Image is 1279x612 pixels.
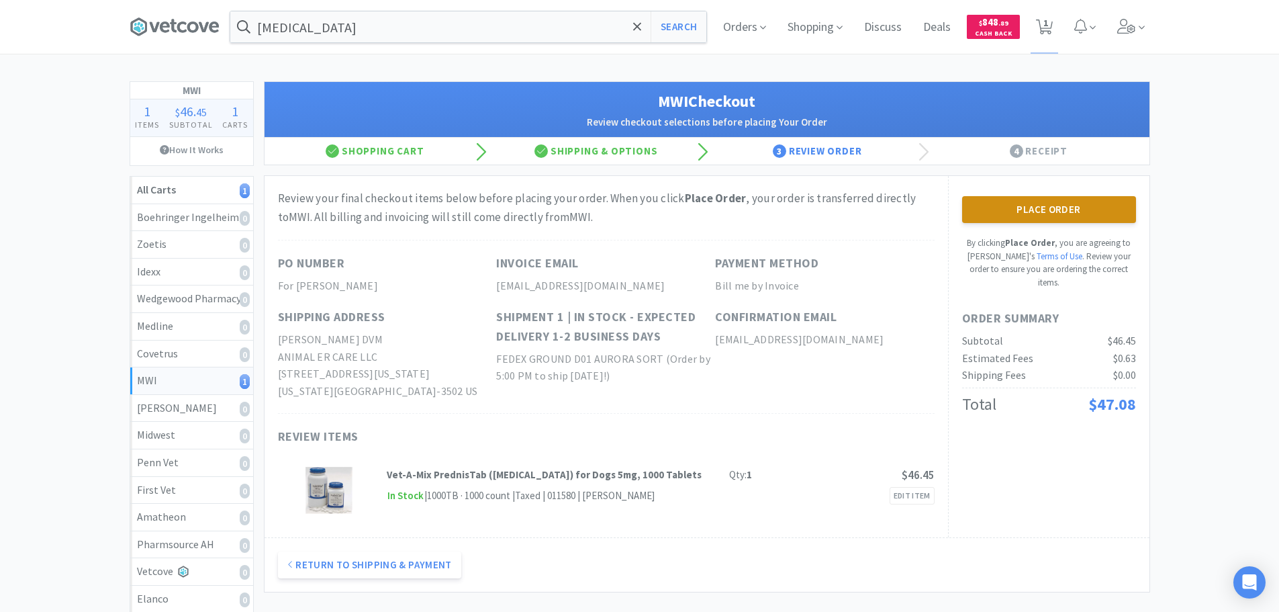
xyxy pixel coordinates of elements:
span: 3 [773,144,786,158]
span: $0.00 [1113,368,1136,382]
div: Boehringer Ingelheim [137,209,246,226]
h2: Bill me by Invoice [715,277,934,295]
a: [PERSON_NAME]0 [130,395,253,423]
i: 1 [240,374,250,389]
strong: Place Order [685,191,747,206]
i: 0 [240,429,250,443]
a: Edit Item [890,487,935,505]
div: Penn Vet [137,454,246,472]
span: $ [979,19,982,28]
img: cd965726892c4680bebedfe7a0ede6ac_18131.png [305,467,352,514]
i: 1 [240,183,250,198]
a: Covetrus0 [130,341,253,368]
div: Vetcove [137,563,246,580]
div: Medline [137,318,246,335]
a: Medline0 [130,313,253,341]
div: Pharmsource AH [137,536,246,554]
div: Subtotal [962,333,1003,350]
a: Amatheon0 [130,504,253,531]
h1: MWI Checkout [278,89,1136,114]
i: 0 [240,565,250,580]
span: | 1000TB · 1000 count [424,489,510,502]
strong: All Carts [137,183,176,196]
i: 0 [240,511,250,525]
h1: MWI [130,82,253,99]
div: Covetrus [137,345,246,363]
a: MWI1 [130,367,253,395]
a: Zoetis0 [130,231,253,259]
i: 0 [240,402,250,417]
i: 0 [240,347,250,362]
h2: FEDEX GROUND D01 AURORA SORT (Order by 5:00 PM to ship [DATE]!) [496,351,715,385]
a: Wedgewood Pharmacy0 [130,286,253,313]
span: $ [175,105,180,119]
button: Search [651,11,706,42]
a: Penn Vet0 [130,449,253,477]
div: Zoetis [137,236,246,253]
a: Pharmsource AH0 [130,531,253,559]
a: First Vet0 [130,477,253,505]
span: 46 [180,103,193,120]
div: Idexx [137,263,246,281]
span: 45 [196,105,207,119]
div: | Taxed | 011580 | [PERSON_NAME] [510,488,655,504]
div: Midwest [137,427,246,444]
div: First Vet [137,482,246,499]
h2: [EMAIL_ADDRESS][DOMAIN_NAME] [715,331,934,349]
button: Return to Shipping & Payment [278,552,461,578]
div: Review your final checkout items below before placing your order. When you click , your order is ... [278,189,935,226]
span: 1 [232,103,238,120]
span: . 89 [998,19,1008,28]
a: $848.89Cash Back [967,9,1020,45]
span: $46.45 [902,468,935,482]
i: 0 [240,265,250,280]
a: Boehringer Ingelheim0 [130,204,253,232]
strong: Place Order [1005,237,1055,249]
span: $0.63 [1113,351,1136,365]
h1: Confirmation Email [715,308,837,327]
strong: 1 [747,468,752,481]
div: Estimated Fees [962,350,1033,367]
i: 0 [240,320,250,335]
span: 1 [144,103,150,120]
div: Shipping Fees [962,367,1026,384]
div: . [164,105,218,118]
a: Midwest0 [130,422,253,449]
span: Cash Back [975,30,1012,39]
h1: Shipment 1 | In stock - expected delivery 1-2 business days [496,308,715,347]
h2: Review checkout selections before placing Your Order [278,114,1136,130]
i: 0 [240,593,250,607]
div: Open Intercom Messenger [1233,566,1266,599]
div: Review Order [707,138,929,165]
span: In Stock [387,488,424,505]
a: All Carts1 [130,177,253,204]
div: Wedgewood Pharmacy [137,290,246,308]
i: 0 [240,238,250,253]
span: 848 [979,15,1008,28]
strong: Vet-A-Mix PrednisTab ([MEDICAL_DATA]) for Dogs 5mg, 1000 Tablets [387,468,702,481]
span: $46.45 [1108,334,1136,347]
h4: Items [130,118,164,131]
input: Search by item, sku, manufacturer, ingredient, size... [230,11,706,42]
h4: Subtotal [164,118,218,131]
a: Terms of Use [1037,251,1082,262]
i: 0 [240,456,250,471]
a: Deals [918,21,956,34]
a: Vetcove0 [130,558,253,586]
h1: Order Summary [962,309,1136,329]
h1: Invoice Email [496,254,579,273]
h1: Shipping Address [278,308,385,327]
a: Idexx0 [130,259,253,286]
h2: [EMAIL_ADDRESS][DOMAIN_NAME] [496,277,715,295]
span: 4 [1010,144,1023,158]
h2: ANIMAL ER CARE LLC [278,349,497,366]
a: 1 [1031,23,1058,35]
div: Receipt [928,138,1149,165]
i: 0 [240,211,250,226]
p: By clicking , you are agreeing to [PERSON_NAME]'s . Review your order to ensure you are ordering ... [962,236,1136,289]
h2: For [PERSON_NAME] [278,277,497,295]
h1: Review Items [278,427,681,447]
span: $47.08 [1088,394,1136,414]
div: Elanco [137,591,246,608]
a: Discuss [859,21,907,34]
